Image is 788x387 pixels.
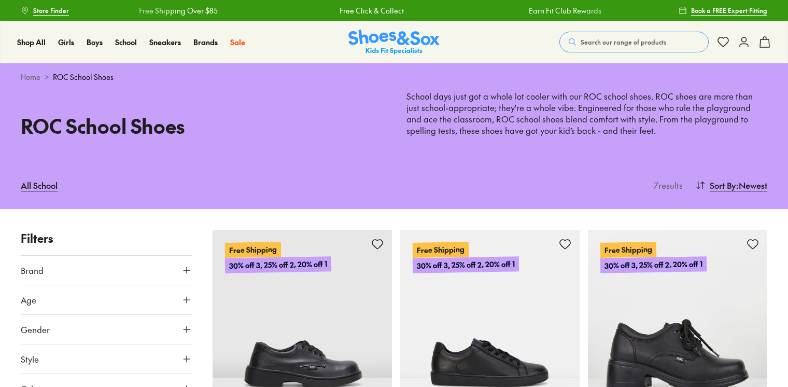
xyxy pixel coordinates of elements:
[115,37,137,47] span: School
[193,37,218,48] a: Brands
[21,264,44,277] span: Brand
[230,37,245,47] span: Sale
[17,37,46,47] span: Shop All
[21,72,767,82] div: >
[695,174,767,197] button: Sort By:Newest
[21,111,382,141] h1: ROC School Shoes
[529,5,601,16] a: Earn Fit Club Rewards
[691,6,767,15] span: Book a FREE Expert Fitting
[736,179,767,191] span: : Newest
[21,1,69,20] a: Store Finder
[21,294,36,306] span: Age
[149,37,181,48] a: Sneakers
[225,256,331,273] p: 30% off 3, 25% off 2, 20% off 1
[21,353,39,365] span: Style
[559,32,709,52] button: Search our range of products
[21,256,192,285] button: Brand
[348,30,440,55] a: Shoes & Sox
[406,91,767,136] p: School days just got a whole lot cooler with our ROC school shoes. ROC shoes are more than just s...
[115,37,137,48] a: School
[21,174,58,197] a: All School
[340,5,404,16] a: Free Click & Collect
[600,256,707,273] p: 30% off 3, 25% off 2, 20% off 1
[413,256,519,273] p: 30% off 3, 25% off 2, 20% off 1
[650,179,683,191] p: 7 results
[230,37,245,48] a: Sale
[21,72,40,82] a: Home
[17,37,46,48] a: Shop All
[225,242,281,258] p: Free Shipping
[21,323,50,336] span: Gender
[581,37,666,47] span: Search our range of products
[193,37,218,47] span: Brands
[58,37,74,47] span: Girls
[413,242,469,258] p: Free Shipping
[21,230,192,247] p: Filters
[710,179,736,191] span: Sort By
[58,37,74,48] a: Girls
[21,344,192,374] button: Style
[21,285,192,314] button: Age
[87,37,103,48] a: Boys
[138,5,217,16] a: Free Shipping Over $85
[87,37,103,47] span: Boys
[21,315,192,344] button: Gender
[679,1,767,20] a: Book a FREE Expert Fitting
[348,30,440,55] img: SNS_Logo_Responsive.svg
[53,72,114,82] span: ROC School Shoes
[600,242,656,258] p: Free Shipping
[33,6,69,15] span: Store Finder
[149,37,181,47] span: Sneakers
